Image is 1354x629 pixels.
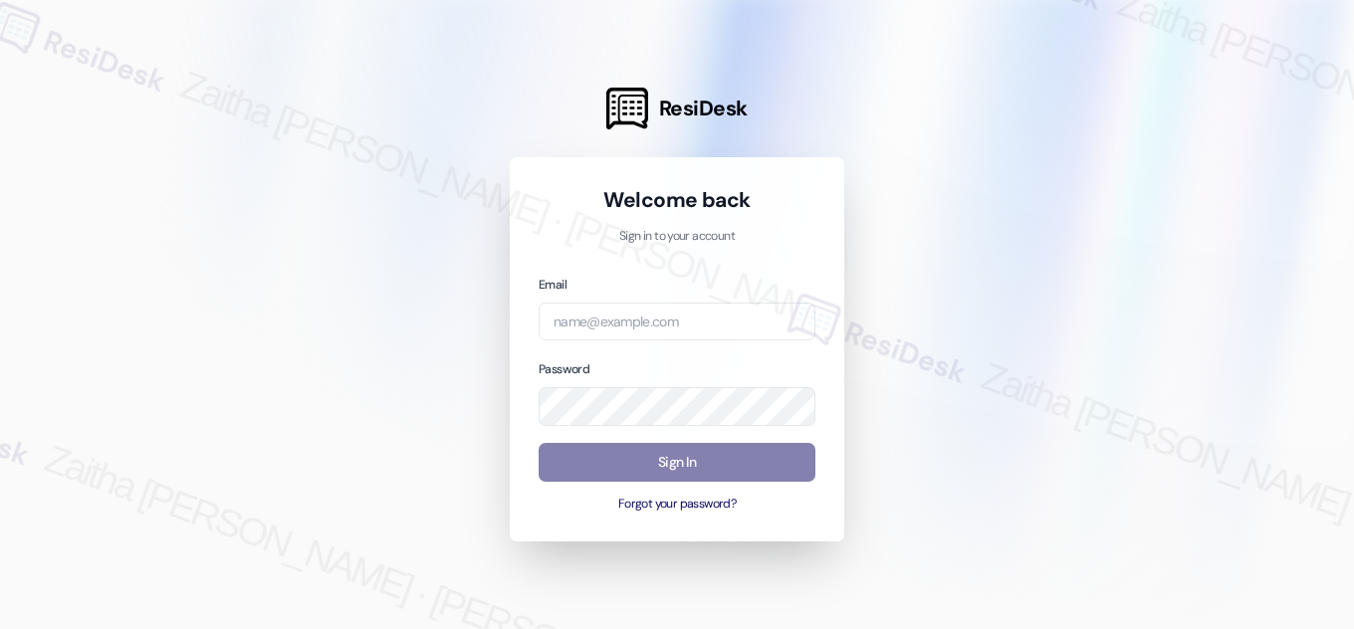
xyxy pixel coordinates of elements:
img: ResiDesk Logo [606,88,648,129]
span: ResiDesk [659,95,748,122]
label: Password [539,361,589,377]
label: Email [539,277,566,293]
p: Sign in to your account [539,228,815,246]
button: Sign In [539,443,815,482]
h1: Welcome back [539,186,815,214]
button: Forgot your password? [539,496,815,514]
input: name@example.com [539,303,815,341]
